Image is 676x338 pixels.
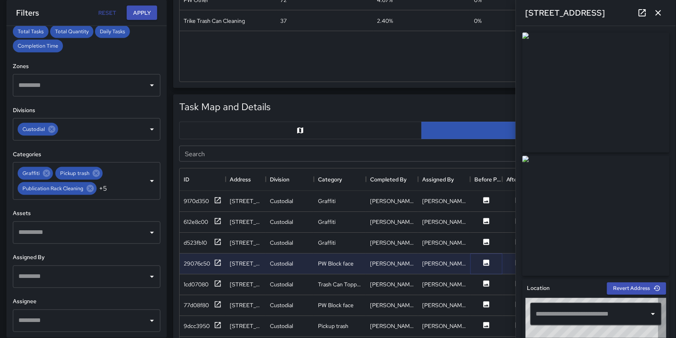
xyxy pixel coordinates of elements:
[146,175,158,187] button: Open
[99,184,107,193] span: +5
[18,123,58,136] div: Custodial
[179,122,422,139] button: Map
[470,168,502,191] div: Before Photo
[146,315,158,326] button: Open
[370,168,407,191] div: Completed By
[184,259,222,269] button: 29076c50
[422,301,466,309] div: Robert Richardson
[16,6,39,19] h6: Filters
[318,280,362,288] div: Trash Can Topped Off
[184,321,222,331] button: 9dcc3950
[370,322,414,330] div: Alex Johnson
[184,280,222,290] button: 1cd07080
[270,197,293,205] div: Custodial
[422,260,466,268] div: Robert Richardson
[95,28,130,35] span: Daily Tasks
[314,168,366,191] div: Category
[55,167,103,180] div: Pickup trash
[270,301,293,309] div: Custodial
[184,239,207,247] div: d523fb10
[230,218,262,226] div: 438 Hobron Lane
[230,168,251,191] div: Address
[370,280,414,288] div: Alex Johnson
[184,301,209,309] div: 77d08f80
[13,150,160,159] h6: Categories
[318,322,348,330] div: Pickup trash
[230,260,262,268] div: 1813 Kalākaua Avenue
[18,169,45,178] span: Graffiti
[418,168,470,191] div: Assigned By
[270,168,289,191] div: Division
[184,196,222,206] button: 9170d350
[230,239,262,247] div: 450 Ena Road
[318,260,354,268] div: PW Block face
[422,218,466,226] div: Julian Medina
[13,298,160,306] h6: Assignee
[296,127,304,135] svg: Map
[50,28,93,35] span: Total Quantity
[230,322,262,330] div: 2570 Kalākaua Avenue
[318,301,354,309] div: PW Block face
[95,6,120,20] button: Reset
[146,271,158,282] button: Open
[127,6,157,20] button: Apply
[370,301,414,309] div: Robert Richardson
[421,122,664,139] button: Table
[179,101,271,113] h5: Task Map and Details
[13,42,63,49] span: Completion Time
[18,184,88,193] span: Publication Rack Cleaning
[230,197,262,205] div: 438 Hobron Lane
[266,168,314,191] div: Division
[370,197,414,205] div: Julian Medina
[474,168,502,191] div: Before Photo
[146,124,158,135] button: Open
[474,17,482,25] span: 0 %
[184,322,210,330] div: 9dcc3950
[184,217,222,227] button: 612e8c00
[184,260,210,268] div: 29076c50
[13,62,160,71] h6: Zones
[422,168,454,191] div: Assigned By
[55,169,94,178] span: Pickup trash
[370,218,414,226] div: Julian Medina
[184,238,222,248] button: d523fb10
[318,218,336,226] div: Graffiti
[422,280,466,288] div: Alex Johnson
[18,182,97,195] div: Publication Rack Cleaning
[50,25,93,38] div: Total Quantity
[95,25,130,38] div: Daily Tasks
[146,227,158,238] button: Open
[377,17,393,25] div: 2.40%
[230,301,262,309] div: 1813 Kalākaua Avenue
[422,322,466,330] div: Alex Johnson
[13,40,63,52] div: Completion Time
[366,168,418,191] div: Completed By
[270,218,293,226] div: Custodial
[18,167,53,180] div: Graffiti
[184,197,209,205] div: 9170d350
[422,239,466,247] div: Julian Medina
[226,168,266,191] div: Address
[13,254,160,262] h6: Assigned By
[13,106,160,115] h6: Divisions
[318,197,336,205] div: Graffiti
[180,168,226,191] div: ID
[230,280,262,288] div: 155 Paoakalani Avenue
[184,300,222,310] button: 77d08f80
[13,25,49,38] div: Total Tasks
[184,168,189,191] div: ID
[18,125,50,134] span: Custodial
[146,80,158,91] button: Open
[280,17,287,25] div: 37
[270,280,293,288] div: Custodial
[13,28,49,35] span: Total Tasks
[422,197,466,205] div: Julian Medina
[270,260,293,268] div: Custodial
[318,168,342,191] div: Category
[370,239,414,247] div: Julian Medina
[13,209,160,218] h6: Assets
[370,260,414,268] div: Robert Richardson
[184,17,245,25] div: Trike Trash Can Cleaning
[318,239,336,247] div: Graffiti
[184,280,208,288] div: 1cd07080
